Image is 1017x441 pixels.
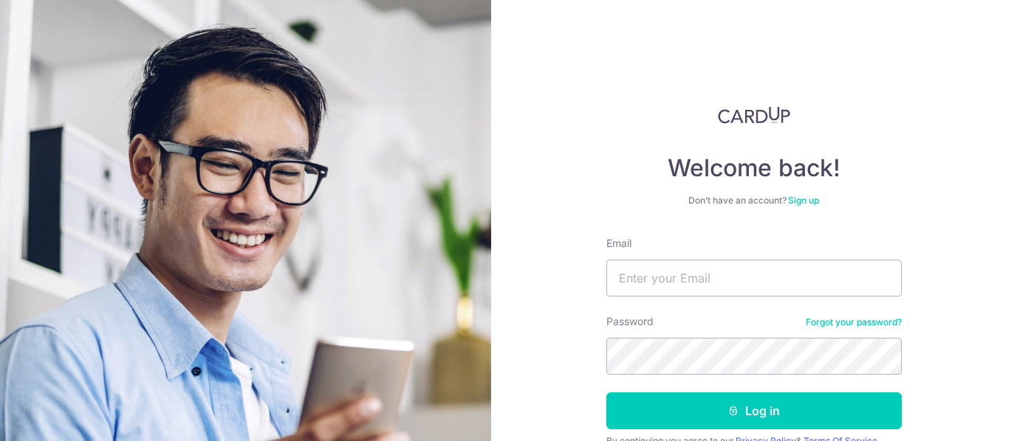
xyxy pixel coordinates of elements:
[606,260,902,296] input: Enter your Email
[788,195,819,206] a: Sign up
[606,236,631,251] label: Email
[606,195,902,206] div: Don’t have an account?
[606,314,654,329] label: Password
[606,153,902,183] h4: Welcome back!
[718,106,790,124] img: CardUp Logo
[806,316,902,328] a: Forgot your password?
[606,392,902,429] button: Log in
